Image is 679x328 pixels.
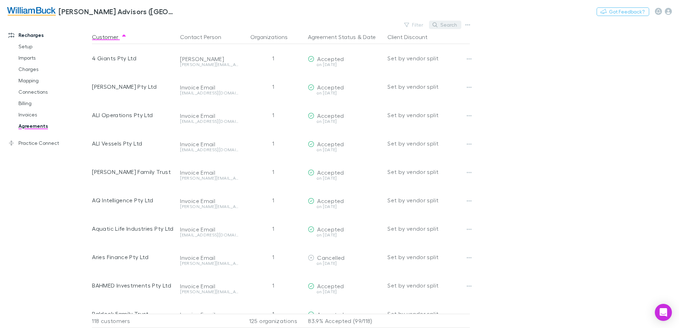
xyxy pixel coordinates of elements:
div: on [DATE] [308,261,382,266]
div: [EMAIL_ADDRESS][DOMAIN_NAME] [180,233,238,237]
div: on [DATE] [308,119,382,124]
button: Organizations [250,30,296,44]
div: 4 Giants Pty Ltd [92,44,174,72]
a: Charges [11,64,96,75]
div: 1 [241,300,305,328]
span: Accepted [317,141,344,147]
button: Client Discount [387,30,436,44]
a: Imports [11,52,96,64]
div: on [DATE] [308,62,382,67]
span: Accepted [317,169,344,176]
div: Invoice Email [180,197,238,204]
button: Date [363,30,376,44]
span: Accepted [317,311,344,318]
div: [PERSON_NAME] Pty Ltd [92,72,174,101]
button: Filter [401,21,428,29]
div: 1 [241,129,305,158]
div: Set by vendor split [387,186,470,214]
div: Invoice Email [180,141,238,148]
div: BAHMED Investments Pty Ltd [92,271,174,300]
a: Recharges [1,29,96,41]
a: Setup [11,41,96,52]
span: Accepted [317,226,344,233]
button: Got Feedback? [597,7,649,16]
div: Invoice Email [180,112,238,119]
div: 1 [241,72,305,101]
button: Agreement Status [308,30,356,44]
div: Set by vendor split [387,72,470,101]
div: Set by vendor split [387,243,470,271]
button: Contact Person [180,30,230,44]
div: Invoice Email [180,283,238,290]
div: [EMAIL_ADDRESS][DOMAIN_NAME] [180,148,238,152]
div: [EMAIL_ADDRESS][DOMAIN_NAME] [180,119,238,124]
div: on [DATE] [308,148,382,152]
div: [PERSON_NAME][EMAIL_ADDRESS][PERSON_NAME][DOMAIN_NAME] [180,62,238,67]
a: Connections [11,86,96,98]
div: AQ Intelligence Pty Ltd [92,186,174,214]
div: Set by vendor split [387,129,470,158]
div: ALI Vessels Pty Ltd [92,129,174,158]
span: Accepted [317,84,344,91]
span: Accepted [317,197,344,204]
div: Open Intercom Messenger [655,304,672,321]
div: on [DATE] [308,176,382,180]
div: Aries Finance Pty Ltd [92,243,174,271]
div: Invoice Email [180,169,238,176]
div: [PERSON_NAME] [180,55,238,62]
div: ALI Operations Pty Ltd [92,101,174,129]
div: Aquatic Life Industries Pty Ltd [92,214,174,243]
div: Set by vendor split [387,300,470,328]
div: 1 [241,44,305,72]
div: Set by vendor split [387,271,470,300]
div: Invoice Email [180,84,238,91]
div: Set by vendor split [387,158,470,186]
div: 125 organizations [241,314,305,328]
a: Practice Connect [1,137,96,149]
div: 1 [241,271,305,300]
div: [PERSON_NAME][EMAIL_ADDRESS][DOMAIN_NAME] [180,204,238,209]
div: on [DATE] [308,91,382,95]
div: Invoice Email [180,226,238,233]
div: Invoice Email [180,311,238,318]
div: & [308,30,382,44]
div: Baldock Family Trust [92,300,174,328]
div: 118 customers [92,314,177,328]
div: Set by vendor split [387,214,470,243]
a: Invoices [11,109,96,120]
a: Agreements [11,120,96,132]
span: Accepted [317,283,344,289]
div: on [DATE] [308,233,382,237]
a: Billing [11,98,96,109]
p: 83.9% Accepted (99/118) [308,314,382,328]
a: [PERSON_NAME] Advisors ([GEOGRAPHIC_DATA]) Pty Ltd [3,3,180,20]
div: [PERSON_NAME][EMAIL_ADDRESS][PERSON_NAME][DOMAIN_NAME] [180,176,238,180]
div: [PERSON_NAME] Family Trust [92,158,174,186]
button: Search [429,21,461,29]
div: 1 [241,101,305,129]
span: Cancelled [317,254,344,261]
div: 1 [241,158,305,186]
div: 1 [241,243,305,271]
span: Accepted [317,55,344,62]
div: [EMAIL_ADDRESS][DOMAIN_NAME] [180,91,238,95]
button: Customer [92,30,127,44]
div: on [DATE] [308,290,382,294]
h3: [PERSON_NAME] Advisors ([GEOGRAPHIC_DATA]) Pty Ltd [59,7,176,16]
img: William Buck Advisors (WA) Pty Ltd's Logo [7,7,56,16]
div: [PERSON_NAME][EMAIL_ADDRESS][DOMAIN_NAME] [180,261,238,266]
div: Invoice Email [180,254,238,261]
div: on [DATE] [308,204,382,209]
div: Set by vendor split [387,101,470,129]
div: Set by vendor split [387,44,470,72]
div: 1 [241,214,305,243]
div: 1 [241,186,305,214]
span: Accepted [317,112,344,119]
div: [PERSON_NAME][EMAIL_ADDRESS][PERSON_NAME][DOMAIN_NAME] [180,290,238,294]
a: Mapping [11,75,96,86]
